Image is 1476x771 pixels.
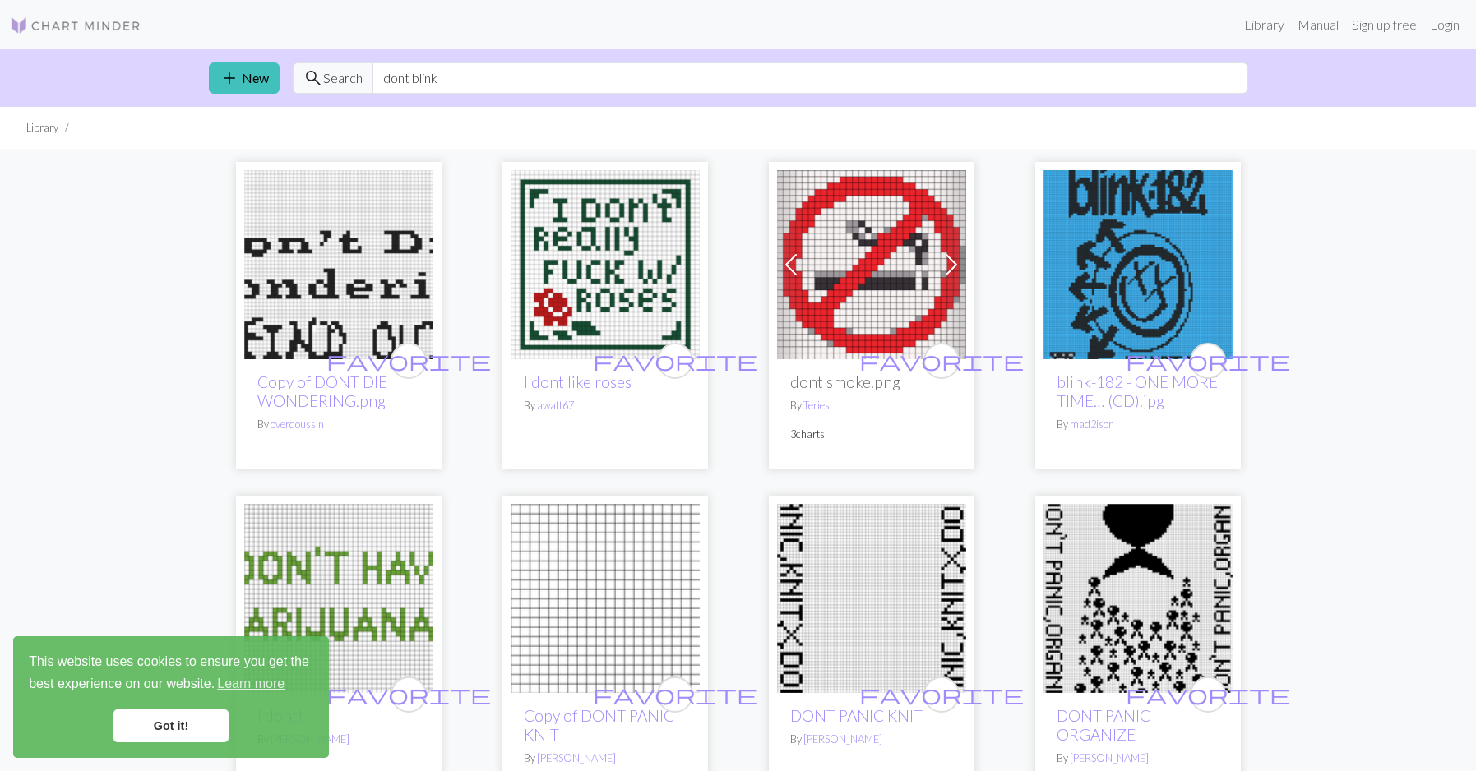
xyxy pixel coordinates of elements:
[777,589,966,604] a: DONT PANIC KNIT
[777,255,966,270] a: dont smoke.png
[859,681,1024,707] span: favorite
[511,589,700,604] a: DONT PANIC KNIT
[537,399,574,412] a: awatt67
[1057,417,1219,432] p: By
[803,399,830,412] a: Teries
[524,706,674,744] a: Copy of DONT PANIC KNIT
[790,427,953,442] p: 3 charts
[1238,8,1291,41] a: Library
[1043,504,1233,693] img: DONT PANIC ORGANIZE
[1126,344,1290,377] i: favourite
[1126,678,1290,711] i: favourite
[1345,8,1423,41] a: Sign up free
[271,418,324,431] a: overdoussin
[657,343,693,379] button: favourite
[1043,255,1233,270] a: blink-182 - ONE MORE TIME… (CD).jpg
[1057,372,1218,410] a: blink-182 - ONE MORE TIME… (CD).jpg
[1190,343,1226,379] button: favourite
[1126,348,1290,373] span: favorite
[524,372,632,391] a: I dont like roses
[1057,706,1150,744] a: DONT PANIC ORGANIZE
[326,348,491,373] span: favorite
[220,67,239,90] span: add
[1126,681,1290,707] span: favorite
[257,372,387,410] a: Copy of DONT DIE WONDERING.png
[215,672,287,696] a: learn more about cookies
[593,678,757,711] i: favourite
[209,62,280,94] a: New
[803,732,882,746] a: [PERSON_NAME]
[657,676,693,713] button: favourite
[524,398,687,413] p: By
[524,750,687,766] p: By
[790,706,923,725] a: DONT PANIC KNIT
[859,344,1024,377] i: favourite
[29,652,313,696] span: This website uses cookies to ensure you get the best experience on our website.
[923,676,960,713] button: favourite
[257,732,420,747] p: By
[10,16,141,35] img: Logo
[790,372,953,391] h2: dont smoke.png
[326,681,491,707] span: favorite
[244,255,433,270] a: DONT DIE WONDERING.png
[244,170,433,359] img: DONT DIE WONDERING.png
[391,676,427,713] button: favourite
[391,343,427,379] button: favourite
[859,678,1024,711] i: favourite
[777,170,966,359] img: dont smoke.png
[257,417,420,432] p: By
[593,344,757,377] i: favourite
[593,681,757,707] span: favorite
[26,120,58,136] li: Library
[1190,676,1226,713] button: favourite
[777,504,966,693] img: DONT PANIC KNIT
[923,343,960,379] button: favourite
[1043,170,1233,359] img: blink-182 - ONE MORE TIME… (CD).jpg
[1070,418,1114,431] a: mad2ison
[244,504,433,693] img: i dont!
[326,678,491,711] i: favourite
[326,344,491,377] i: favourite
[790,398,953,413] p: By
[790,732,953,747] p: By
[1057,750,1219,766] p: By
[1291,8,1345,41] a: Manual
[593,348,757,373] span: favorite
[323,68,363,88] span: Search
[1070,751,1149,764] a: [PERSON_NAME]
[537,751,616,764] a: [PERSON_NAME]
[511,170,700,359] img: I dont like roses
[244,589,433,604] a: i dont!
[113,709,229,742] a: dismiss cookie message
[1043,589,1233,604] a: DONT PANIC ORGANIZE
[859,348,1024,373] span: favorite
[303,67,323,90] span: search
[1423,8,1466,41] a: Login
[13,636,329,758] div: cookieconsent
[511,255,700,270] a: I dont like roses
[511,504,700,693] img: DONT PANIC KNIT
